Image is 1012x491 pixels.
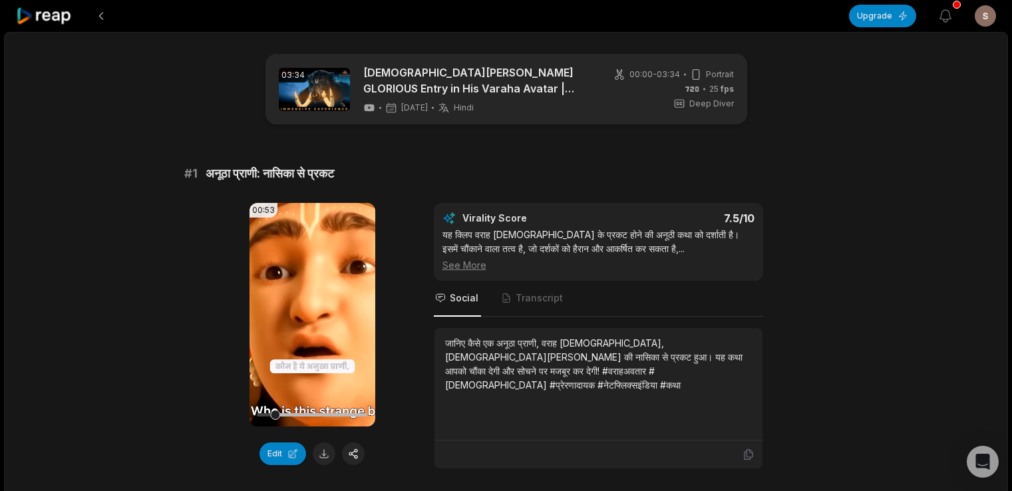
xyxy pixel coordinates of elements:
[516,291,563,305] span: Transcript
[259,442,306,465] button: Edit
[709,83,734,95] span: 25
[611,212,755,225] div: 7.5 /10
[401,102,428,113] span: [DATE]
[445,336,752,392] div: जानिए कैसे एक अनूठा प्राणी, वराह [DEMOGRAPHIC_DATA], [DEMOGRAPHIC_DATA][PERSON_NAME] की नासिका से...
[434,281,763,317] nav: Tabs
[454,102,474,113] span: Hindi
[462,212,605,225] div: Virality Score
[184,164,198,183] span: # 1
[629,69,680,81] span: 00:00 - 03:34
[250,203,375,426] video: Your browser does not support mp4 format.
[967,446,999,478] div: Open Intercom Messenger
[206,164,334,183] span: अनूठा प्राणी: नासिका से प्रकट
[721,84,734,94] span: fps
[849,5,916,27] button: Upgrade
[450,291,478,305] span: Social
[442,228,755,272] div: यह क्लिप वराह [DEMOGRAPHIC_DATA] के प्रकट होने की अनूठी कथा को दर्शाती है। इसमें चौंकाने वाला तत्...
[442,258,755,272] div: See More
[706,69,734,81] span: Portrait
[363,65,593,96] a: [DEMOGRAPHIC_DATA][PERSON_NAME] GLORIOUS Entry in His Varaha Avatar | Mahavatar Narsimha | Netfli...
[689,98,734,110] span: Deep Diver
